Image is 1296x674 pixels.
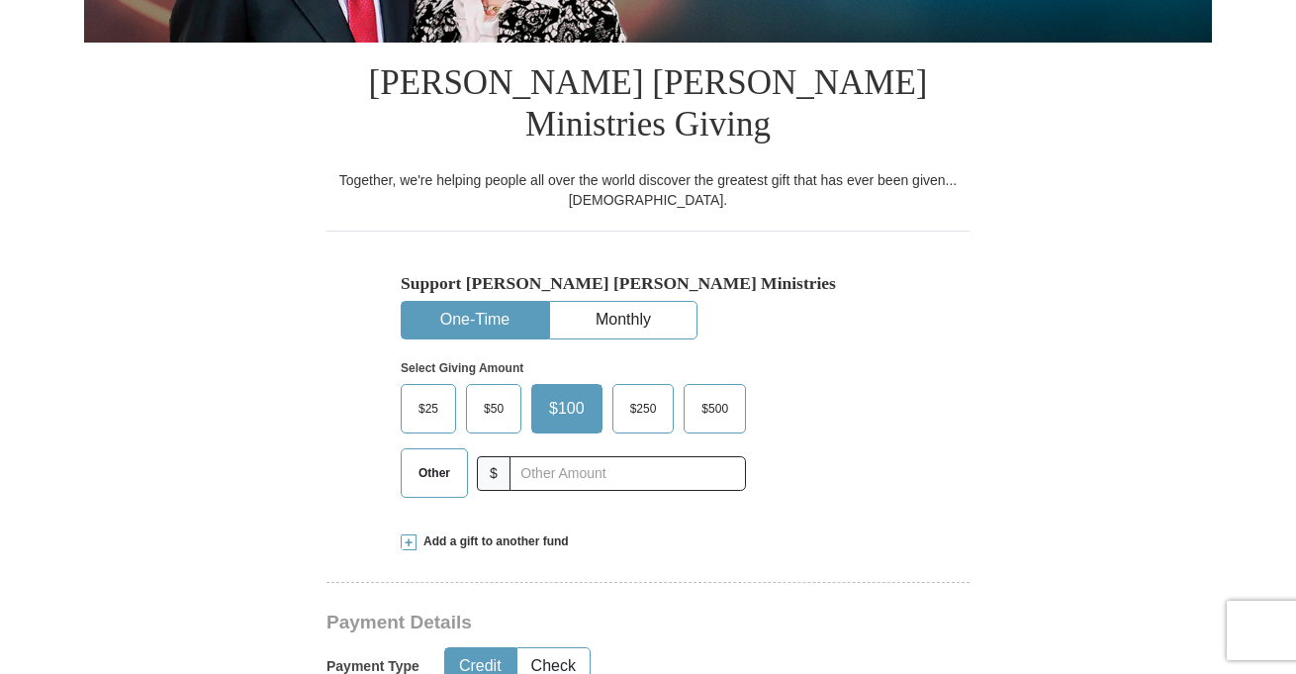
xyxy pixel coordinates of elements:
[692,394,738,424] span: $500
[402,302,548,338] button: One-Time
[409,394,448,424] span: $25
[401,361,523,375] strong: Select Giving Amount
[417,533,569,550] span: Add a gift to another fund
[477,456,510,491] span: $
[474,394,513,424] span: $50
[539,394,595,424] span: $100
[509,456,746,491] input: Other Amount
[550,302,696,338] button: Monthly
[326,170,970,210] div: Together, we're helping people all over the world discover the greatest gift that has ever been g...
[409,458,460,488] span: Other
[620,394,667,424] span: $250
[401,273,895,294] h5: Support [PERSON_NAME] [PERSON_NAME] Ministries
[326,43,970,170] h1: [PERSON_NAME] [PERSON_NAME] Ministries Giving
[326,612,831,634] h3: Payment Details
